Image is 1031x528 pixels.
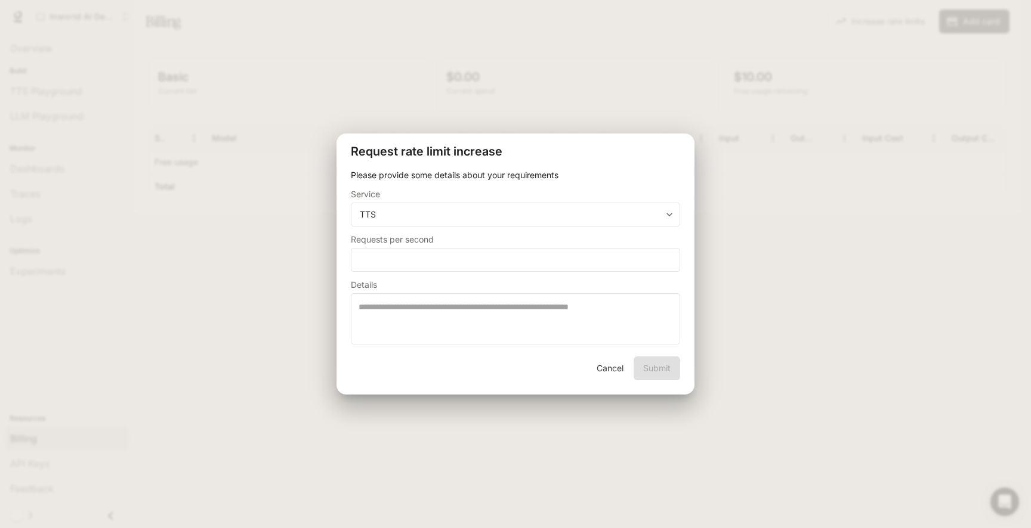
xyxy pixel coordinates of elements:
[351,169,680,181] p: Please provide some details about your requirements
[351,281,377,289] p: Details
[351,235,434,244] p: Requests per second
[337,133,694,169] h2: Request rate limit increase
[351,190,380,198] p: Service
[591,356,629,380] button: Cancel
[351,209,680,220] div: TTS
